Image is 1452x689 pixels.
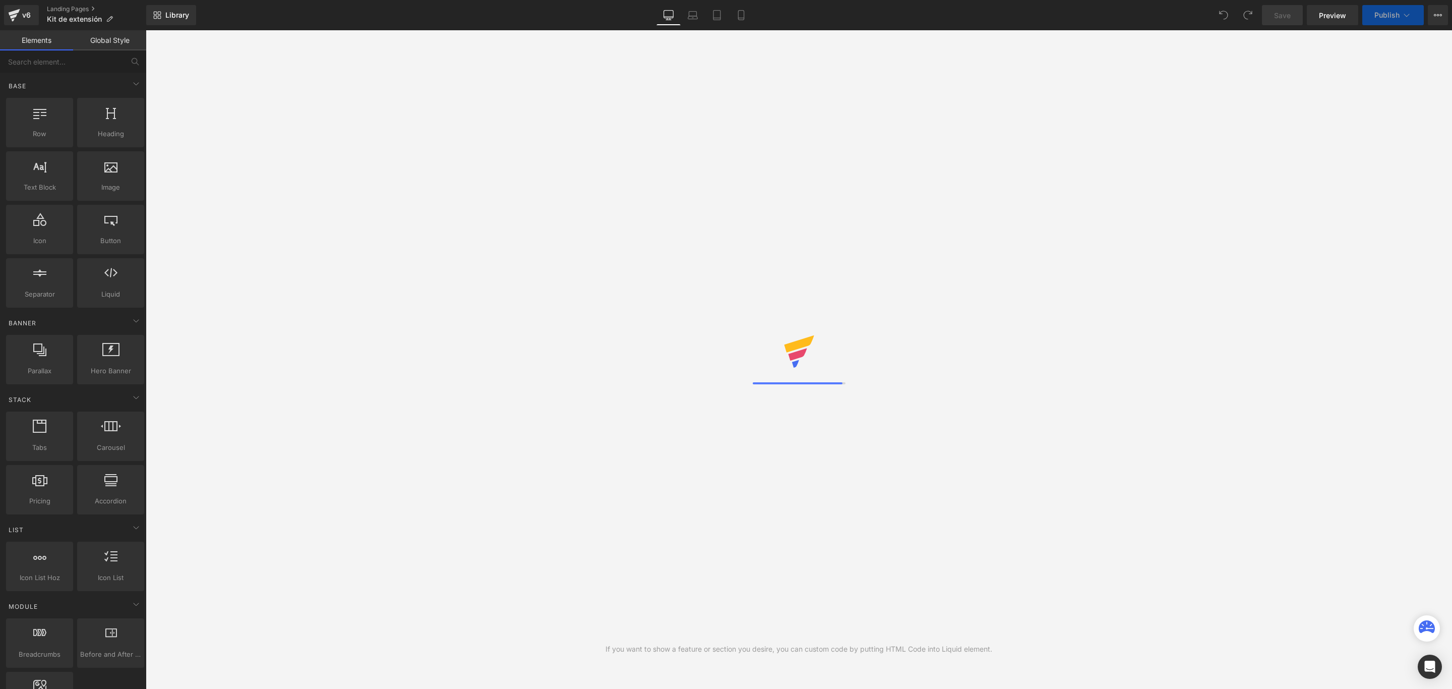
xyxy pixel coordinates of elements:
[9,236,70,246] span: Icon
[80,572,141,583] span: Icon List
[73,30,146,50] a: Global Style
[8,602,39,611] span: Module
[705,5,729,25] a: Tablet
[47,15,102,23] span: Kit de extensión
[8,81,27,91] span: Base
[1418,655,1442,679] div: Open Intercom Messenger
[20,9,33,22] div: v6
[9,496,70,506] span: Pricing
[9,572,70,583] span: Icon List Hoz
[9,289,70,300] span: Separator
[4,5,39,25] a: v6
[80,649,141,660] span: Before and After Images
[80,366,141,376] span: Hero Banner
[729,5,753,25] a: Mobile
[80,289,141,300] span: Liquid
[9,649,70,660] span: Breadcrumbs
[80,496,141,506] span: Accordion
[1319,10,1346,21] span: Preview
[1238,5,1258,25] button: Redo
[1214,5,1234,25] button: Undo
[80,182,141,193] span: Image
[1362,5,1424,25] button: Publish
[8,395,32,405] span: Stack
[656,5,681,25] a: Desktop
[8,525,25,535] span: List
[8,318,37,328] span: Banner
[47,5,146,13] a: Landing Pages
[9,366,70,376] span: Parallax
[80,236,141,246] span: Button
[1428,5,1448,25] button: More
[9,129,70,139] span: Row
[606,644,992,655] div: If you want to show a feature or section you desire, you can custom code by putting HTML Code int...
[1374,11,1400,19] span: Publish
[9,442,70,453] span: Tabs
[1274,10,1291,21] span: Save
[1307,5,1358,25] a: Preview
[165,11,189,20] span: Library
[146,5,196,25] a: New Library
[9,182,70,193] span: Text Block
[80,442,141,453] span: Carousel
[681,5,705,25] a: Laptop
[80,129,141,139] span: Heading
